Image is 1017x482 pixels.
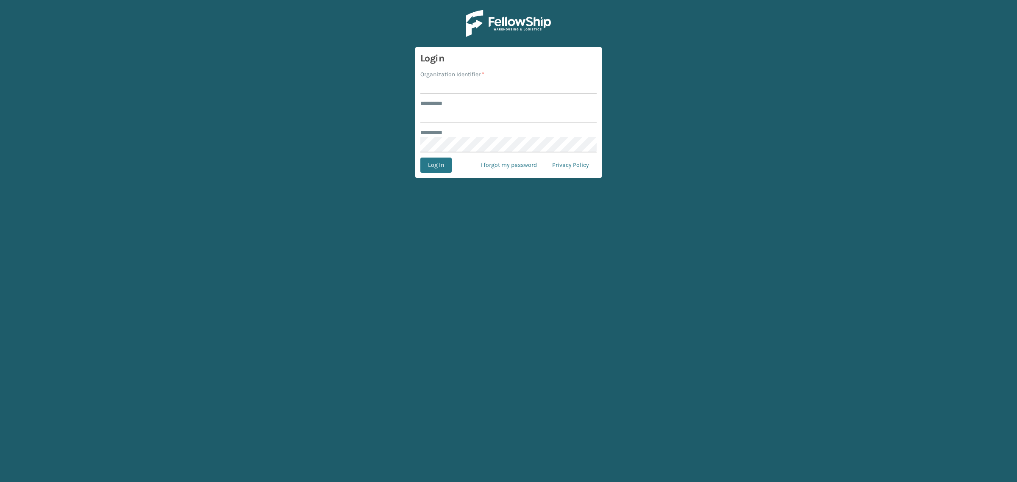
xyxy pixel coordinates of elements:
[420,70,484,79] label: Organization Identifier
[473,158,545,173] a: I forgot my password
[545,158,597,173] a: Privacy Policy
[420,158,452,173] button: Log In
[420,52,597,65] h3: Login
[466,10,551,37] img: Logo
